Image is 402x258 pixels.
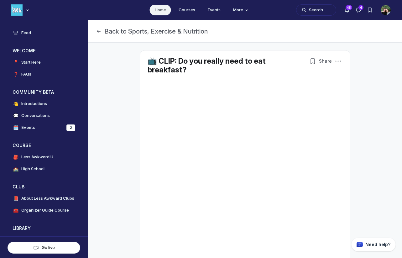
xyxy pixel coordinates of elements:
[13,154,19,160] span: 🎒
[296,4,336,16] button: Search
[13,124,19,131] span: 🗓️
[319,58,332,64] span: Share
[203,5,226,15] a: Events
[150,5,171,15] a: Home
[13,184,24,190] h3: CLUB
[21,124,35,131] h4: Events
[13,48,35,54] h3: WELCOME
[8,140,80,150] button: COURSECollapse space
[351,238,396,251] button: Circle support widget
[13,71,19,77] span: ❓
[8,182,80,192] button: CLUBCollapse space
[96,27,208,36] button: Back to Sports, Exercise & Nutrition
[342,4,353,16] button: Notifications
[13,225,31,231] h3: LIBRARY
[21,154,53,160] h4: Less Awkward U
[8,87,80,97] button: COMMUNITY BETACollapse space
[228,5,253,15] button: More
[13,166,19,172] span: 🏫
[8,110,80,121] a: 💬Conversations
[21,207,69,213] h4: Organizer Guide Course
[381,5,391,15] button: User menu options
[13,142,31,149] h3: COURSE
[21,195,74,202] h4: About Less Awkward Clubs
[334,57,342,66] button: Post actions
[21,71,31,77] h4: FAQs
[21,30,31,36] h4: Feed
[8,28,80,38] a: Feed
[8,152,80,162] a: 🎒Less Awkward U
[88,20,402,43] header: Page Header
[21,166,44,172] h4: High School
[11,4,23,16] img: Less Awkward Hub logo
[8,223,80,233] button: LIBRARYCollapse space
[8,164,80,174] a: 🏫High School
[21,113,50,119] h4: Conversations
[8,193,80,204] a: 📕About Less Awkward Clubs
[148,56,266,74] a: 📺 CLIP: Do you really need to eat breakfast?
[233,7,250,13] span: More
[365,241,390,248] p: Need help?
[8,205,80,216] a: 🧰Organizer Guide Course
[13,113,19,119] span: 💬
[13,89,54,95] h3: COMMUNITY BETA
[8,57,80,68] a: 📍Start Here
[21,101,47,107] h4: Introductions
[364,4,375,16] button: Bookmarks
[318,57,333,66] button: Share
[13,195,19,202] span: 📕
[308,57,317,66] button: Bookmarks
[8,242,80,254] button: Go live
[174,5,200,15] a: Courses
[8,46,80,56] button: WELCOMECollapse space
[13,245,75,250] div: Go live
[13,207,19,213] span: 🧰
[13,101,19,107] span: 👋
[66,124,75,131] div: 2
[21,59,41,66] h4: Start Here
[13,59,19,66] span: 📍
[8,69,80,80] a: ❓FAQs
[353,4,364,16] button: Direct messages
[8,98,80,109] a: 👋Introductions
[8,122,80,133] a: 🗓️Events2
[11,4,31,16] button: Less Awkward Hub logo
